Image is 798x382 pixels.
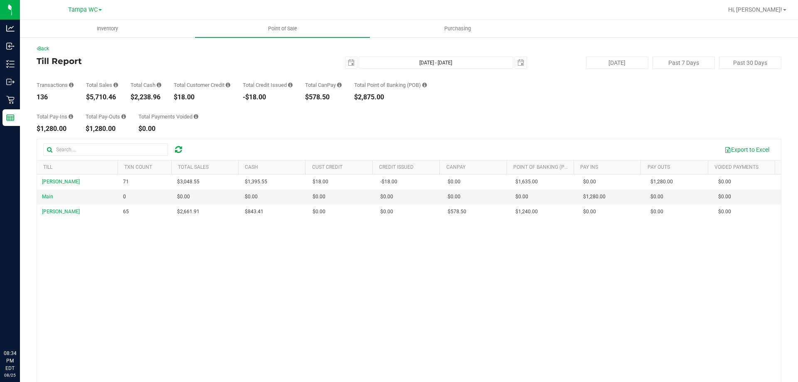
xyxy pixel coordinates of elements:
[69,114,73,119] i: Sum of all cash pay-ins added to tills within the date range.
[123,193,126,201] span: 0
[515,193,528,201] span: $0.00
[650,193,663,201] span: $0.00
[380,178,397,186] span: -$18.00
[337,82,342,88] i: Sum of all successful, non-voided payment transaction amounts using CanPay (as well as manual Can...
[583,208,596,216] span: $0.00
[177,178,199,186] span: $3,048.55
[345,57,357,69] span: select
[6,113,15,122] inline-svg: Reports
[69,82,74,88] i: Count of all successful payment transactions, possibly including voids, refunds, and cash-back fr...
[42,179,80,185] span: [PERSON_NAME]
[653,57,715,69] button: Past 7 Days
[37,126,73,132] div: $1,280.00
[305,94,342,101] div: $578.50
[37,94,74,101] div: 136
[305,82,342,88] div: Total CanPay
[86,126,126,132] div: $1,280.00
[43,164,52,170] a: Till
[6,24,15,32] inline-svg: Analytics
[37,114,73,119] div: Total Pay-Ins
[6,42,15,50] inline-svg: Inbound
[42,194,53,200] span: Main
[4,372,16,378] p: 08/25
[354,94,427,101] div: $2,875.00
[312,164,342,170] a: Cust Credit
[380,193,393,201] span: $0.00
[131,82,161,88] div: Total Cash
[121,114,126,119] i: Sum of all cash pay-outs removed from tills within the date range.
[226,82,230,88] i: Sum of all successful, non-voided payment transaction amounts using account credit as the payment...
[6,78,15,86] inline-svg: Outbound
[174,82,230,88] div: Total Customer Credit
[379,164,414,170] a: Credit Issued
[42,209,80,214] span: [PERSON_NAME]
[113,82,118,88] i: Sum of all successful, non-voided payment transaction amounts (excluding tips and transaction fee...
[719,143,775,157] button: Export to Excel
[37,57,285,66] h4: Till Report
[138,114,198,119] div: Total Payments Voided
[243,82,293,88] div: Total Credit Issued
[728,6,782,13] span: Hi, [PERSON_NAME]!
[719,57,781,69] button: Past 30 Days
[513,164,572,170] a: Point of Banking (POB)
[123,178,129,186] span: 71
[245,178,267,186] span: $1,395.55
[138,126,198,132] div: $0.00
[718,178,731,186] span: $0.00
[580,164,598,170] a: Pay Ins
[257,25,308,32] span: Point of Sale
[86,82,118,88] div: Total Sales
[718,193,731,201] span: $0.00
[718,208,731,216] span: $0.00
[6,60,15,68] inline-svg: Inventory
[313,178,328,186] span: $18.00
[380,208,393,216] span: $0.00
[648,164,670,170] a: Pay Outs
[448,193,461,201] span: $0.00
[313,208,325,216] span: $0.00
[177,208,199,216] span: $2,661.91
[8,315,33,340] iframe: Resource center
[448,208,466,216] span: $578.50
[448,178,461,186] span: $0.00
[354,82,427,88] div: Total Point of Banking (POB)
[195,20,370,37] a: Point of Sale
[37,82,74,88] div: Transactions
[583,178,596,186] span: $0.00
[583,193,606,201] span: $1,280.00
[177,193,190,201] span: $0.00
[515,57,527,69] span: select
[446,164,465,170] a: CanPay
[370,20,545,37] a: Purchasing
[124,164,152,170] a: TXN Count
[714,164,759,170] a: Voided Payments
[515,178,538,186] span: $1,635.00
[86,114,126,119] div: Total Pay-Outs
[43,143,168,156] input: Search...
[245,193,258,201] span: $0.00
[86,25,129,32] span: Inventory
[586,57,648,69] button: [DATE]
[422,82,427,88] i: Sum of the successful, non-voided point-of-banking payment transaction amounts, both via payment ...
[433,25,482,32] span: Purchasing
[4,350,16,372] p: 08:34 PM EDT
[313,193,325,201] span: $0.00
[245,164,258,170] a: Cash
[131,94,161,101] div: $2,238.96
[68,6,98,13] span: Tampa WC
[288,82,293,88] i: Sum of all successful refund transaction amounts from purchase returns resulting in account credi...
[123,208,129,216] span: 65
[86,94,118,101] div: $5,710.46
[157,82,161,88] i: Sum of all successful, non-voided cash payment transaction amounts (excluding tips and transactio...
[20,20,195,37] a: Inventory
[174,94,230,101] div: $18.00
[243,94,293,101] div: -$18.00
[194,114,198,119] i: Sum of all voided payment transaction amounts (excluding tips and transaction fees) within the da...
[515,208,538,216] span: $1,240.00
[178,164,209,170] a: Total Sales
[37,46,49,52] a: Back
[650,208,663,216] span: $0.00
[245,208,264,216] span: $843.41
[6,96,15,104] inline-svg: Retail
[650,178,673,186] span: $1,280.00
